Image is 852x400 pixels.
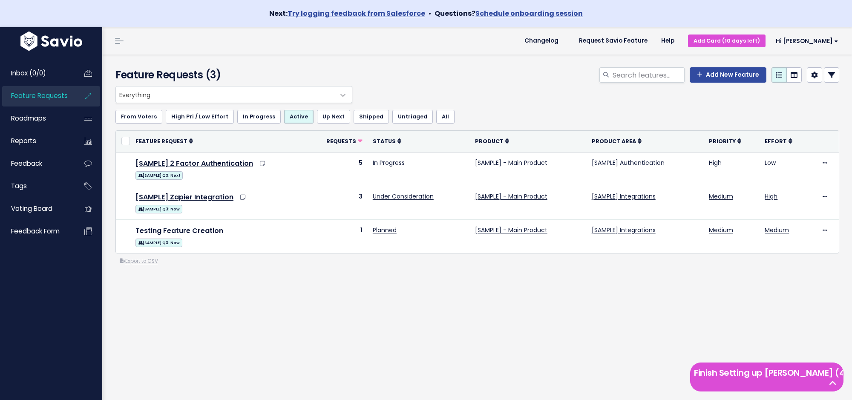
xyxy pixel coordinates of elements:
[592,226,656,234] a: [SAMPLE] Integrations
[765,137,792,145] a: Effort
[354,110,389,124] a: Shipped
[288,9,425,18] a: Try logging feedback from Salesforce
[11,114,46,123] span: Roadmaps
[776,38,838,44] span: Hi [PERSON_NAME]
[11,204,52,213] span: Voting Board
[2,86,71,106] a: Feature Requests
[11,227,60,236] span: Feedback form
[592,158,665,167] a: [SAMPLE] Authentication
[2,131,71,151] a: Reports
[2,176,71,196] a: Tags
[135,239,182,247] span: [SAMPLE] Q3: Now
[135,237,182,247] a: [SAMPLE] Q3: Now
[135,203,182,214] a: [SAMPLE] Q3: Now
[592,192,656,201] a: [SAMPLE] Integrations
[115,86,352,103] span: Everything
[373,226,397,234] a: Planned
[11,181,27,190] span: Tags
[475,226,547,234] a: [SAMPLE] - Main Product
[765,226,789,234] a: Medium
[694,366,840,379] h5: Finish Setting up [PERSON_NAME] (4 left)
[373,158,405,167] a: In Progress
[612,67,685,83] input: Search features...
[237,110,281,124] a: In Progress
[115,110,839,124] ul: Filter feature requests
[120,258,158,265] a: Export to CSV
[429,9,431,18] span: •
[135,226,223,236] a: Testing Feature Creation
[135,171,183,180] span: [SAMPLE] Q3: Next
[435,9,583,18] strong: Questions?
[326,137,363,145] a: Requests
[572,35,654,47] a: Request Savio Feature
[654,35,681,47] a: Help
[269,9,425,18] strong: Next:
[116,86,335,103] span: Everything
[18,32,84,51] img: logo-white.9d6f32f41409.svg
[135,138,187,145] span: Feature Request
[709,137,741,145] a: Priority
[135,170,183,180] a: [SAMPLE] Q3: Next
[765,192,777,201] a: High
[309,152,368,186] td: 5
[115,110,162,124] a: From Voters
[688,35,766,47] a: Add Card (10 days left)
[592,137,642,145] a: Product Area
[2,199,71,219] a: Voting Board
[326,138,356,145] span: Requests
[166,110,234,124] a: High Pri / Low Effort
[690,67,766,83] a: Add New Feature
[475,158,547,167] a: [SAMPLE] - Main Product
[392,110,433,124] a: Untriaged
[709,192,733,201] a: Medium
[709,138,736,145] span: Priority
[11,91,68,100] span: Feature Requests
[436,110,455,124] a: All
[317,110,350,124] a: Up Next
[475,137,509,145] a: Product
[309,186,368,219] td: 3
[309,219,368,253] td: 1
[135,192,233,202] a: [SAMPLE] Zapier Integration
[2,63,71,83] a: Inbox (0/0)
[135,158,253,168] a: [SAMPLE] 2 Factor Authentication
[709,226,733,234] a: Medium
[2,154,71,173] a: Feedback
[2,109,71,128] a: Roadmaps
[765,158,776,167] a: Low
[592,138,636,145] span: Product Area
[115,67,348,83] h4: Feature Requests (3)
[524,38,558,44] span: Changelog
[11,136,36,145] span: Reports
[373,137,401,145] a: Status
[373,192,434,201] a: Under Consideration
[11,159,42,168] span: Feedback
[475,9,583,18] a: Schedule onboarding session
[373,138,396,145] span: Status
[766,35,845,48] a: Hi [PERSON_NAME]
[475,138,504,145] span: Product
[2,222,71,241] a: Feedback form
[475,192,547,201] a: [SAMPLE] - Main Product
[135,137,193,145] a: Feature Request
[765,138,787,145] span: Effort
[11,69,46,78] span: Inbox (0/0)
[284,110,314,124] a: Active
[135,205,182,213] span: [SAMPLE] Q3: Now
[709,158,722,167] a: High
